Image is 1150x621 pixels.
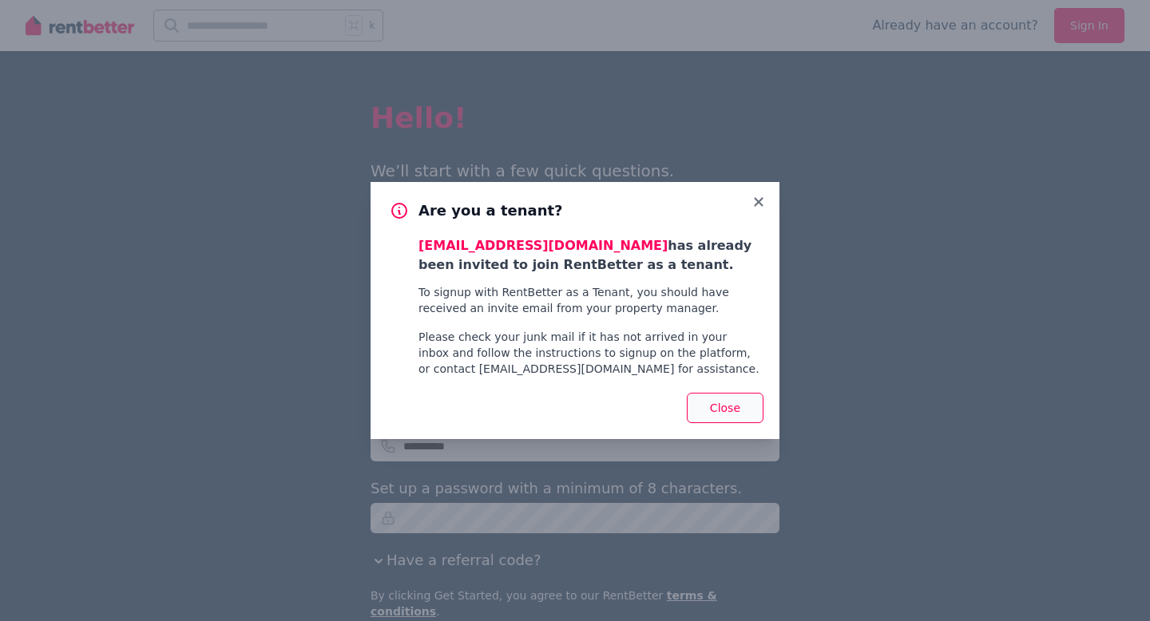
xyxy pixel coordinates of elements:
h3: Are you a tenant? [418,201,760,220]
a: [EMAIL_ADDRESS][DOMAIN_NAME] [479,362,675,375]
p: has already been invited to join RentBetter as a tenant. [418,236,760,275]
p: To signup with RentBetter as a Tenant, you should have received an invite email from your propert... [418,284,760,316]
button: Close [687,393,763,423]
span: [EMAIL_ADDRESS][DOMAIN_NAME] [418,238,668,253]
p: Please check your junk mail if it has not arrived in your inbox and follow the instructions to si... [418,329,760,377]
